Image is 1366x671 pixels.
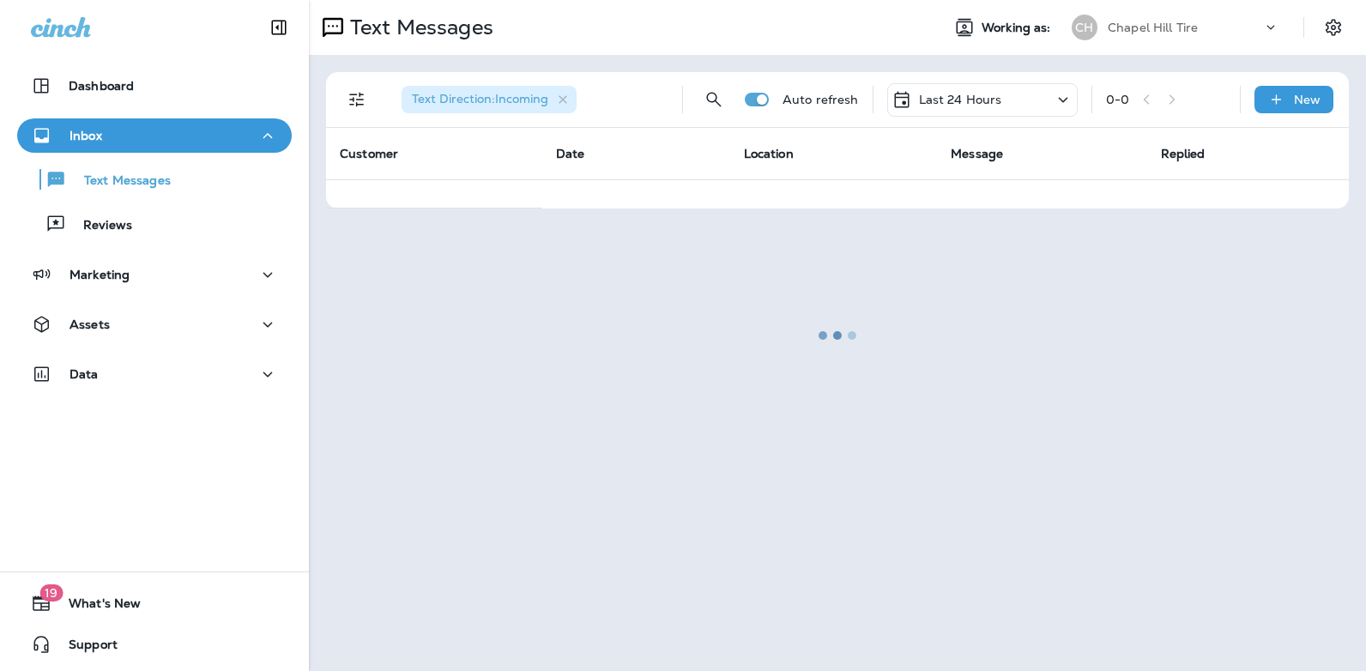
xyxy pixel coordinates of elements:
button: Marketing [17,257,292,292]
p: Data [70,367,99,381]
p: Assets [70,317,110,331]
button: Assets [17,307,292,342]
button: Support [17,627,292,662]
p: New [1294,93,1321,106]
p: Marketing [70,268,130,281]
button: Data [17,357,292,391]
p: Text Messages [67,173,171,190]
p: Dashboard [69,79,134,93]
p: Reviews [66,218,132,234]
button: Inbox [17,118,292,153]
button: Reviews [17,206,292,242]
button: 19What's New [17,586,292,620]
button: Collapse Sidebar [255,10,303,45]
span: 19 [39,584,63,601]
button: Dashboard [17,69,292,103]
button: Text Messages [17,161,292,197]
p: Inbox [70,129,102,142]
span: Support [51,638,118,658]
span: What's New [51,596,141,617]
